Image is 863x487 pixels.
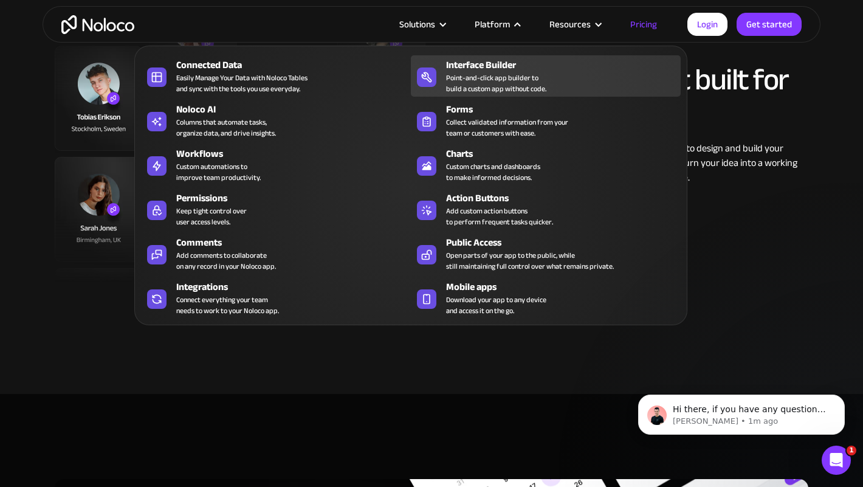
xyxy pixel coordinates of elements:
a: home [61,15,134,34]
nav: Platform [134,29,687,325]
div: Add custom action buttons to perform frequent tasks quicker. [446,206,553,227]
div: Point-and-click app builder to build a custom app without code. [446,72,546,94]
a: Pricing [615,16,672,32]
div: Solutions [399,16,435,32]
iframe: Intercom live chat [822,446,851,475]
div: Connect everything your team needs to work to your Noloco app. [176,294,279,316]
a: Public AccessOpen parts of your app to the public, whilestill maintaining full control over what ... [411,233,681,274]
div: Action Buttons [446,191,686,206]
div: Resources [534,16,615,32]
a: Action ButtonsAdd custom action buttonsto perform frequent tasks quicker. [411,188,681,230]
div: Add comments to collaborate on any record in your Noloco app. [176,250,276,272]
div: Open parts of your app to the public, while still maintaining full control over what remains priv... [446,250,614,272]
div: Columns that automate tasks, organize data, and drive insights. [176,117,276,139]
div: Mobile apps [446,280,686,294]
a: Mobile appsDownload your app to any deviceand access it on the go. [411,277,681,319]
div: Public Access [446,235,686,250]
div: Custom charts and dashboards to make informed decisions. [446,161,540,183]
span: 1 [847,446,856,455]
div: Noloco AI [176,102,416,117]
div: Resources [549,16,591,32]
div: Platform [459,16,534,32]
div: Connected Data [176,58,416,72]
a: Noloco AIColumns that automate tasks,organize data, and drive insights. [141,100,411,141]
a: FormsCollect validated information from yourteam or customers with ease. [411,100,681,141]
div: Comments [176,235,416,250]
div: Solutions [384,16,459,32]
div: Collect validated information from your team or customers with ease. [446,117,568,139]
a: Login [687,13,727,36]
a: Get started [737,13,802,36]
div: Forms [446,102,686,117]
div: Custom automations to improve team productivity. [176,161,261,183]
div: Easily Manage Your Data with Noloco Tables and sync with the tools you use everyday. [176,72,308,94]
a: CommentsAdd comments to collaborateon any record in your Noloco app. [141,233,411,274]
div: Interface Builder [446,58,686,72]
div: Platform [475,16,510,32]
div: Workflows [176,147,416,161]
a: Interface BuilderPoint-and-click app builder tobuild a custom app without code. [411,55,681,97]
a: IntegrationsConnect everything your teamneeds to work to your Noloco app. [141,277,411,319]
div: Integrations [176,280,416,294]
div: Charts [446,147,686,161]
div: Keep tight control over user access levels. [176,206,247,227]
a: PermissionsKeep tight control overuser access levels. [141,188,411,230]
span: Download your app to any device and access it on the go. [446,294,546,316]
div: Permissions [176,191,416,206]
a: Connected DataEasily Manage Your Data with Noloco Tablesand sync with the tools you use everyday. [141,55,411,97]
a: WorkflowsCustom automations toimprove team productivity. [141,144,411,185]
a: ChartsCustom charts and dashboardsto make informed decisions. [411,144,681,185]
iframe: Intercom notifications message [620,369,863,454]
